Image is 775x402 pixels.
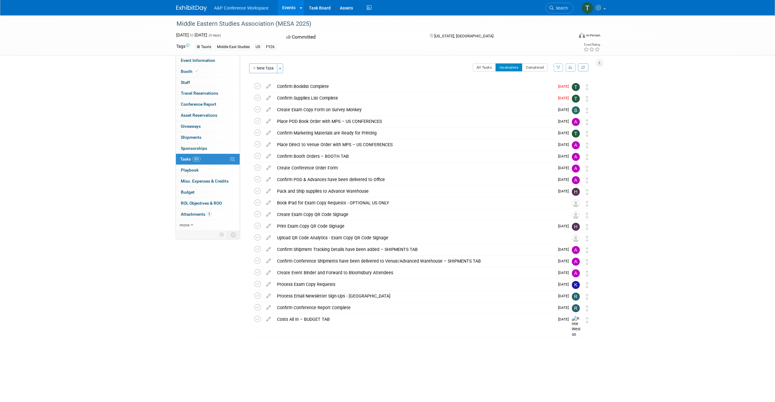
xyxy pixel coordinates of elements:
[572,153,580,161] img: Amanda Oney
[558,177,572,182] span: [DATE]
[558,305,572,310] span: [DATE]
[181,58,215,63] span: Event Information
[208,33,221,37] span: (4 days)
[263,223,274,229] a: edit
[274,256,554,266] div: Confirm Conference Shipments have been delivered to Venue/Advanced Warehouse – SHIPMENTS TAB
[586,294,589,300] i: Move task
[586,96,589,102] i: Move task
[558,84,572,89] span: [DATE]
[558,247,572,252] span: [DATE]
[558,224,572,228] span: [DATE]
[558,282,572,286] span: [DATE]
[572,246,580,254] img: Amanda Oney
[473,63,496,71] button: All Tasks
[274,314,554,324] div: Costs All In – BUDGET TAB
[572,304,580,312] img: Rory Gormley
[176,143,240,154] a: Sponsorships
[217,231,227,239] td: Personalize Event Tab Strip
[582,2,593,14] img: Tia Ali
[522,63,548,71] button: Completed
[572,95,580,103] img: Tia Ali
[263,142,274,147] a: edit
[176,132,240,143] a: Shipments
[176,55,240,66] a: Event Information
[558,259,572,263] span: [DATE]
[195,44,213,50] div: IB Tauris
[263,107,274,112] a: edit
[572,141,580,149] img: Amanda Oney
[263,200,274,206] a: edit
[558,142,572,147] span: [DATE]
[572,106,580,114] img: Samantha Klein
[586,317,589,323] i: Move task
[558,154,572,158] span: [DATE]
[586,154,589,160] i: Move task
[586,84,589,90] i: Move task
[558,108,572,112] span: [DATE]
[572,281,580,289] img: Kate Hunneyball
[579,33,585,38] img: Format-Inperson.png
[195,70,198,73] i: Booth reservation complete
[176,66,240,77] a: Booth
[558,271,572,275] span: [DATE]
[254,44,262,50] div: US
[274,233,560,243] div: Upload QR Code Analytics - Exam Copy QR Code Signage
[274,244,554,255] div: Confirm Shipment Tracking Details have been added – SHIPMENTS TAB
[181,201,222,206] span: ROI, Objectives & ROO
[263,293,274,299] a: edit
[586,142,589,148] i: Move task
[176,154,240,165] a: Tasks30%
[249,63,277,73] button: New Task
[572,293,580,301] img: Rhianna Blackburn
[434,34,493,38] span: [US_STATE], [GEOGRAPHIC_DATA]
[181,179,229,184] span: Misc. Expenses & Credits
[181,113,217,118] span: Asset Reservations
[263,282,274,287] a: edit
[181,102,216,107] span: Conference Report
[586,108,589,113] i: Move task
[558,166,572,170] span: [DATE]
[496,63,522,71] button: Incomplete
[586,212,589,218] i: Move task
[578,63,588,71] a: Refresh
[274,267,554,278] div: Create Event Binder and Forward to Bloomsbury Attendees
[558,119,572,123] span: [DATE]
[181,190,195,195] span: Budget
[215,44,252,50] div: Middle East Studies
[586,247,589,253] i: Move task
[558,317,572,321] span: [DATE]
[586,282,589,288] i: Move task
[586,271,589,276] i: Move task
[176,32,207,37] span: [DATE] [DATE]
[263,247,274,252] a: edit
[263,177,274,182] a: edit
[583,43,600,46] div: Event Rating
[263,95,274,101] a: edit
[263,212,274,217] a: edit
[586,224,589,230] i: Move task
[274,81,554,92] div: Confirm Booklist Complete
[180,157,201,161] span: Tasks
[572,176,580,184] img: Amanda Oney
[263,154,274,159] a: edit
[572,165,580,173] img: Amanda Oney
[274,174,554,185] div: Confirm POD & Advances have been delivered to Office
[572,316,581,338] img: Anne Weston
[554,6,568,10] span: Search
[274,93,554,103] div: Confirm Supplies List Complete
[586,33,600,38] div: In-Person
[586,119,589,125] i: Move task
[214,6,269,10] span: A&P Conference Workspace
[274,128,554,138] div: Confirm Marketing Materials are Ready for Printing
[274,116,554,127] div: Place POD Book Order with MPS – US CONFERENCES
[189,32,195,37] span: to
[263,258,274,264] a: edit
[572,234,580,242] img: Unassigned
[181,80,190,85] span: Staff
[545,3,574,13] a: Search
[586,166,589,172] i: Move task
[274,291,554,301] div: Process Email Newsletter Sign-Ups - [GEOGRAPHIC_DATA]
[274,221,554,231] div: Print Exam Copy QR Code Signage
[174,18,564,29] div: Middle Eastern Studies Association (MESA 2025)
[274,209,560,220] div: Create Exam Copy QR Code Signage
